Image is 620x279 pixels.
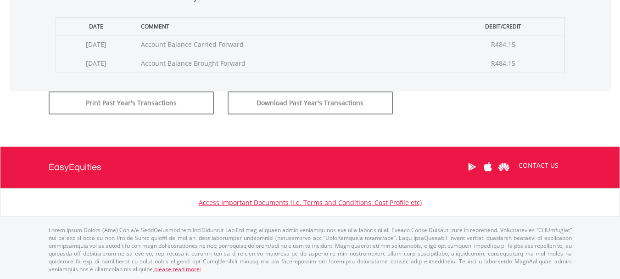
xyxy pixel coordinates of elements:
[480,153,496,181] a: Apple
[56,54,136,73] td: [DATE]
[49,147,101,188] a: EasyEquities
[199,198,422,207] a: Access Important Documents (i.e. Terms and Conditions, Cost Profile etc)
[56,17,136,35] th: Date
[464,153,480,181] a: Google Play
[136,17,442,35] th: Comment
[496,153,512,181] a: Huawei
[154,265,201,273] a: please read more:
[49,226,572,273] p: Lorem Ipsum Dolors (Ame) Con a/e SeddOeiusmod tem InciDiduntut Lab Etd mag aliquaen admin veniamq...
[228,91,393,114] button: Download Past Year's Transactions
[136,54,442,73] td: Account Balance Brought Forward
[136,35,442,54] td: Account Balance Carried Forward
[49,91,214,114] button: Print Past Year's Transactions
[512,153,565,178] a: CONTACT US
[442,17,564,35] th: Debit/Credit
[56,35,136,54] td: [DATE]
[491,59,515,68] span: R484.15
[491,40,515,49] span: R484.15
